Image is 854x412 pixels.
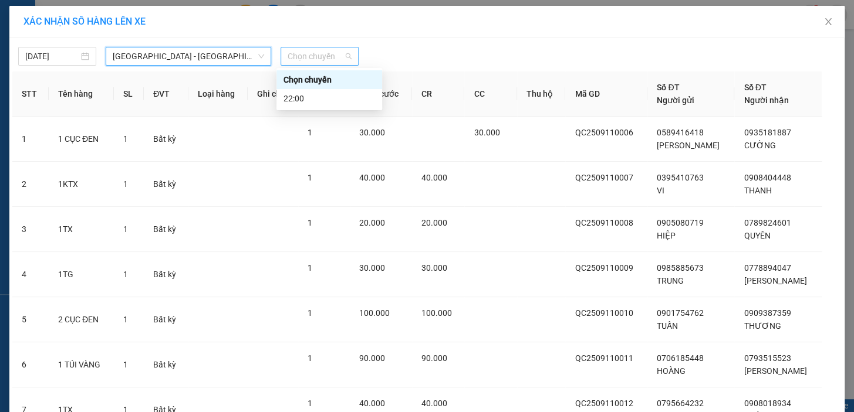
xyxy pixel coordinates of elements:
span: Số ĐT [657,83,679,92]
td: 1 CỤC ĐEN [49,117,114,162]
td: 2 [12,162,49,207]
span: [PERSON_NAME] [744,276,806,285]
span: 1 [308,353,312,363]
td: Bất kỳ [144,117,188,162]
span: 0905080719 [657,218,704,227]
span: QUYÊN [744,231,770,240]
span: 0395410763 [657,173,704,182]
span: [PERSON_NAME] [657,141,720,150]
span: 0789824601 [744,218,791,227]
th: Tên hàng [49,71,114,117]
span: 100.000 [359,308,390,318]
span: 0935181887 [744,128,791,137]
span: 40.000 [421,399,447,408]
span: 0908018934 [744,399,791,408]
td: 4 [12,252,49,297]
td: Bất kỳ [144,297,188,342]
span: down [258,53,265,60]
td: 1 [12,117,49,162]
div: Chọn chuyến [276,70,382,89]
span: QC2509110012 [575,399,633,408]
span: 1 [123,360,128,369]
span: 40.000 [421,173,447,182]
span: 20.000 [359,218,385,227]
th: CC [464,71,517,117]
span: TRUNG [657,276,684,285]
td: Bất kỳ [144,162,188,207]
span: QC2509110008 [575,218,633,227]
span: 0795664232 [657,399,704,408]
span: HIỆP [657,231,676,240]
td: 6 [12,342,49,387]
th: Ghi chú [248,71,298,117]
span: 1 [308,218,312,227]
span: 1 [308,173,312,182]
span: 0985885673 [657,263,704,273]
span: 1 [123,270,128,279]
td: 2 CỤC ĐEN [49,297,114,342]
td: 5 [12,297,49,342]
th: Loại hàng [188,71,248,117]
span: 40.000 [359,399,385,408]
span: 1 [123,134,128,144]
td: 1TG [49,252,114,297]
span: 90.000 [421,353,447,363]
span: 30.000 [474,128,499,137]
span: 20.000 [421,218,447,227]
span: [PERSON_NAME] [744,366,806,376]
div: Chọn chuyến [283,73,375,86]
span: Người gửi [657,96,694,105]
span: 1 [123,224,128,234]
span: XÁC NHẬN SỐ HÀNG LÊN XE [23,16,146,27]
td: 1KTX [49,162,114,207]
span: QC2509110011 [575,353,633,363]
span: 40.000 [359,173,385,182]
span: 0908404448 [744,173,791,182]
span: 1 [308,128,312,137]
span: 0706185448 [657,353,704,363]
span: 100.000 [421,308,452,318]
td: 3 [12,207,49,252]
span: 1 [123,315,128,324]
span: 1 [308,308,312,318]
span: 1 [123,179,128,189]
span: QC2509110007 [575,173,633,182]
th: Mã GD [565,71,647,117]
span: VI [657,186,664,195]
span: 0901754762 [657,308,704,318]
span: HOÀNG [657,366,686,376]
span: Nha Trang - Sài Gòn (Hàng hoá) [113,47,264,65]
span: THANH [744,186,771,195]
input: 11/09/2025 [25,50,79,63]
td: Bất kỳ [144,252,188,297]
span: 0778894047 [744,263,791,273]
th: ĐVT [144,71,188,117]
span: 1 [308,399,312,408]
td: 1TX [49,207,114,252]
span: TUẤN [657,321,678,331]
span: QC2509110010 [575,308,633,318]
span: 90.000 [359,353,385,363]
span: Số ĐT [744,83,766,92]
td: Bất kỳ [144,342,188,387]
span: QC2509110006 [575,128,633,137]
span: CƯỜNG [744,141,775,150]
div: 22:00 [283,92,375,105]
span: 0909387359 [744,308,791,318]
th: CR [412,71,465,117]
span: close [823,17,833,26]
span: 30.000 [359,128,385,137]
span: THƯƠNG [744,321,781,331]
span: Chọn chuyến [288,47,352,65]
span: 30.000 [359,263,385,273]
td: Bất kỳ [144,207,188,252]
th: STT [12,71,49,117]
span: 0589416418 [657,128,704,137]
button: Close [812,6,845,39]
span: 0793515523 [744,353,791,363]
span: 1 [308,263,312,273]
span: QC2509110009 [575,263,633,273]
span: 30.000 [421,263,447,273]
span: Người nhận [744,96,788,105]
th: Thu hộ [517,71,565,117]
